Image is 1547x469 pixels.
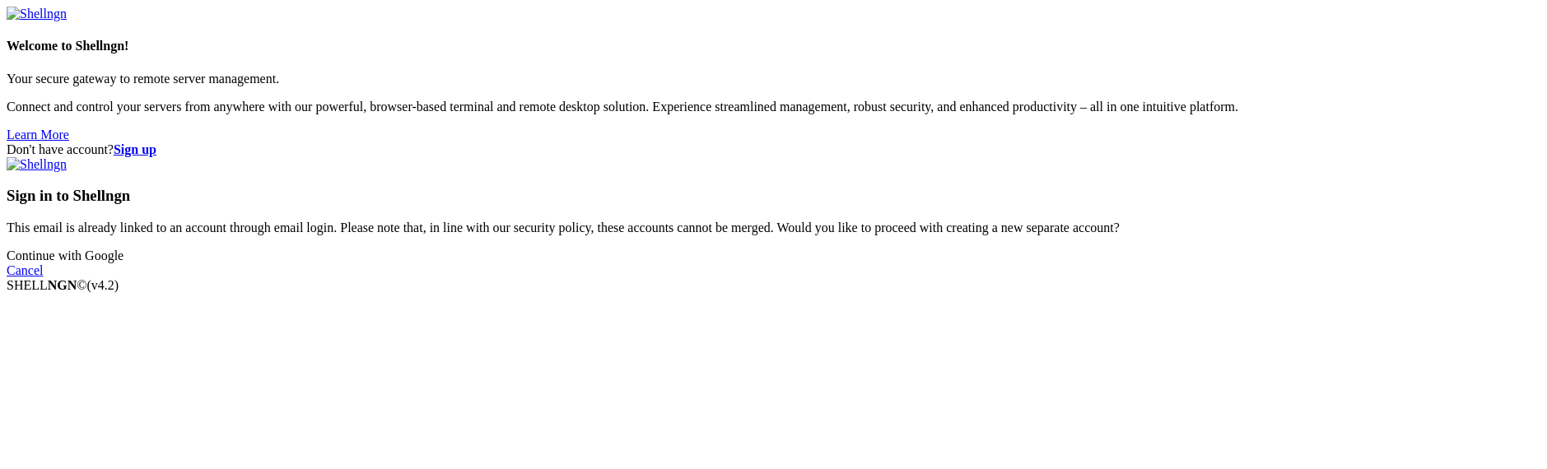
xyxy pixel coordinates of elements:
a: Continue with Google [7,248,123,262]
div: Don't have account? [7,142,1540,157]
span: 4.2.0 [87,278,119,292]
img: Shellngn [7,157,67,172]
p: Your secure gateway to remote server management. [7,72,1540,86]
img: Shellngn [7,7,67,21]
span: SHELL © [7,278,119,292]
a: Learn More [7,128,69,142]
a: Cancel [7,263,43,277]
a: Sign up [114,142,156,156]
p: This email is already linked to an account through email login. Please note that, in line with ou... [7,221,1540,235]
h4: Welcome to Shellngn! [7,39,1540,53]
h3: Sign in to Shellngn [7,187,1540,205]
p: Connect and control your servers from anywhere with our powerful, browser-based terminal and remo... [7,100,1540,114]
b: NGN [48,278,77,292]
